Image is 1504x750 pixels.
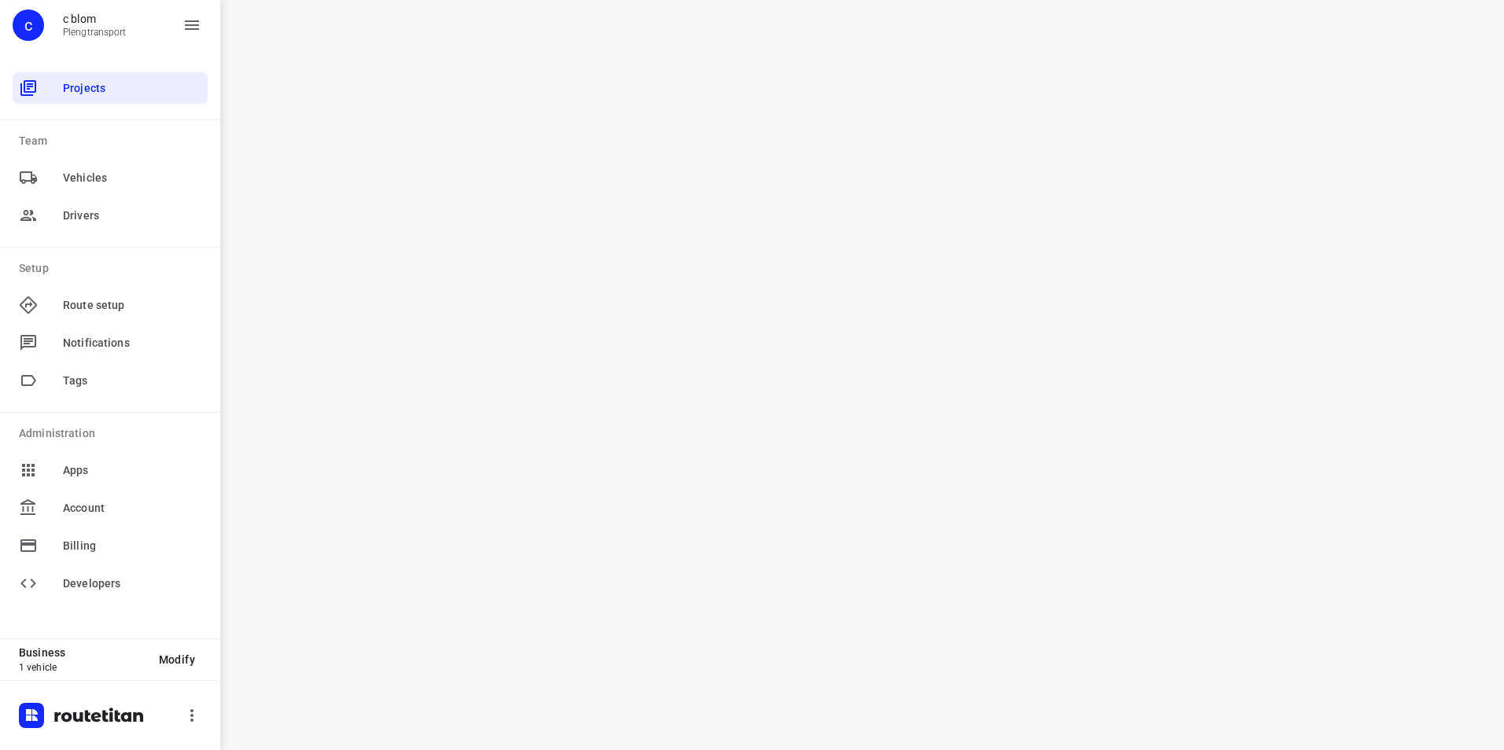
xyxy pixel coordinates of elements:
div: Tags [13,365,208,396]
div: Vehicles [13,162,208,193]
span: Modify [159,653,195,666]
div: c [13,9,44,41]
span: Tags [63,373,201,389]
div: Notifications [13,327,208,358]
span: Developers [63,575,201,592]
div: Apps [13,454,208,486]
div: Billing [13,530,208,561]
div: Developers [13,568,208,599]
p: Business [19,646,146,659]
div: Account [13,492,208,524]
p: Administration [19,425,208,442]
p: Plengtransport [63,27,127,38]
span: Notifications [63,335,201,351]
span: Apps [63,462,201,479]
span: Billing [63,538,201,554]
button: Modify [146,645,208,674]
div: Drivers [13,200,208,231]
span: Vehicles [63,170,201,186]
p: 1 vehicle [19,662,146,673]
p: Team [19,133,208,149]
span: Route setup [63,297,201,314]
p: Setup [19,260,208,277]
div: Route setup [13,289,208,321]
span: Projects [63,80,201,97]
span: Drivers [63,208,201,224]
div: Projects [13,72,208,104]
p: c blom [63,13,127,25]
span: Account [63,500,201,517]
